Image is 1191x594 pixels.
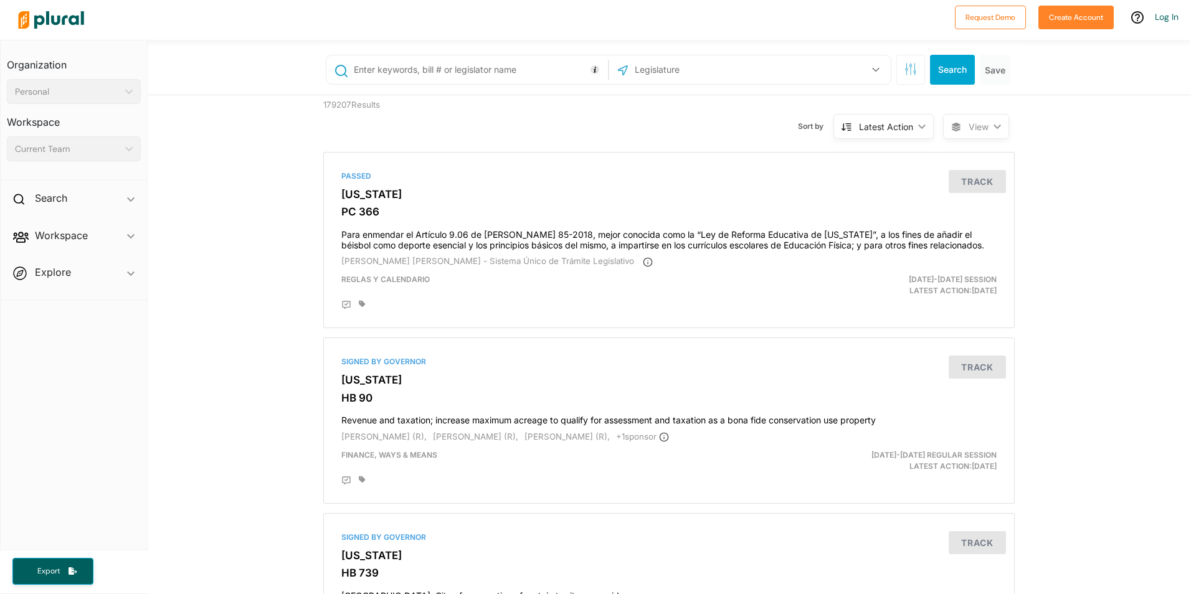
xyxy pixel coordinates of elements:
span: [DATE]-[DATE] Session [909,275,997,284]
button: Track [949,356,1006,379]
a: Create Account [1038,10,1114,23]
button: Request Demo [955,6,1026,29]
div: Signed by Governor [341,532,997,543]
button: Search [930,55,975,85]
button: Track [949,170,1006,193]
a: Log In [1155,11,1179,22]
button: Export [12,558,93,585]
div: Latest Action [859,120,913,133]
span: [PERSON_NAME] [PERSON_NAME] - Sistema Único de Trámite Legislativo [341,256,634,266]
span: Search Filters [904,63,917,73]
div: Current Team [15,143,120,156]
span: Sort by [798,121,833,132]
div: Add tags [359,476,365,483]
input: Legislature [633,58,767,82]
span: Export [29,566,69,577]
div: 179207 Results [314,95,491,143]
h3: PC 366 [341,205,997,218]
span: Finance, Ways & Means [341,450,437,460]
span: Reglas y Calendario [341,275,430,284]
div: Signed by Governor [341,356,997,367]
h3: HB 739 [341,567,997,579]
span: [PERSON_NAME] (R), [341,431,427,441]
div: Add Position Statement [341,476,351,486]
div: Latest Action: [DATE] [782,274,1007,296]
h4: Revenue and taxation; increase maximum acreage to qualify for assessment and taxation as a bona f... [341,409,997,426]
h3: [US_STATE] [341,374,997,386]
span: [PERSON_NAME] (R), [524,431,610,441]
span: [DATE]-[DATE] Regular Session [871,450,997,460]
input: Enter keywords, bill # or legislator name [353,58,605,82]
h3: [US_STATE] [341,188,997,200]
button: Save [980,55,1010,85]
a: Request Demo [955,10,1026,23]
div: Add Position Statement [341,300,351,310]
h3: [US_STATE] [341,549,997,562]
div: Tooltip anchor [589,64,600,75]
h4: Para enmendar el Artículo 9.06 de [PERSON_NAME] 85-2018, mejor conocida como la “Ley de Reforma E... [341,224,997,251]
span: [PERSON_NAME] (R), [433,431,518,441]
div: Add tags [359,300,365,308]
span: + 1 sponsor [616,431,669,441]
h3: HB 90 [341,392,997,404]
button: Create Account [1038,6,1114,29]
h2: Search [35,191,67,205]
h3: Organization [7,47,141,74]
div: Passed [341,171,997,182]
span: View [969,120,989,133]
div: Personal [15,85,120,98]
button: Track [949,531,1006,554]
div: Latest Action: [DATE] [782,450,1007,472]
h3: Workspace [7,104,141,131]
